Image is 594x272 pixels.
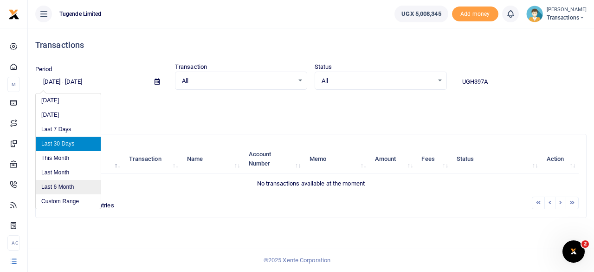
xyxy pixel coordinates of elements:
li: Custom Range [36,194,101,209]
label: Transaction [175,62,207,72]
li: Last 6 Month [36,180,101,194]
small: [PERSON_NAME] [547,6,587,14]
li: Toup your wallet [452,7,498,22]
li: Last Month [36,166,101,180]
label: Period [35,65,52,74]
img: logo-small [8,9,19,20]
span: Tugende Limited [56,10,105,18]
li: [DATE] [36,108,101,122]
span: UGX 5,008,345 [401,9,441,19]
a: UGX 5,008,345 [394,6,448,22]
th: Fees: activate to sort column ascending [416,145,452,173]
div: Showing 0 to 0 of 0 entries [43,196,263,210]
th: Transaction: activate to sort column ascending [123,145,181,173]
a: profile-user [PERSON_NAME] Transactions [526,6,587,22]
th: Account Number: activate to sort column ascending [243,145,304,173]
a: logo-small logo-large logo-large [8,10,19,17]
span: All [182,76,294,86]
td: No transactions available at the moment [43,173,579,193]
input: Search [454,74,587,90]
span: Transactions [547,13,587,22]
iframe: Intercom live chat [562,240,585,263]
th: Name: activate to sort column ascending [181,145,243,173]
label: Status [315,62,332,72]
li: Wallet ballance [391,6,452,22]
li: Last 7 Days [36,122,101,137]
h4: Transactions [35,40,587,50]
li: [DATE] [36,93,101,108]
li: This Month [36,151,101,166]
th: Amount: activate to sort column ascending [369,145,416,173]
a: Add money [452,10,498,17]
li: Ac [7,235,20,251]
span: All [322,76,433,86]
li: Last 30 Days [36,137,101,151]
span: 2 [581,240,589,248]
li: M [7,77,20,92]
p: Download [35,101,587,111]
span: Add money [452,7,498,22]
th: Memo: activate to sort column ascending [304,145,369,173]
th: Action: activate to sort column ascending [541,145,579,173]
img: profile-user [526,6,543,22]
input: select period [35,74,147,90]
th: Status: activate to sort column ascending [452,145,542,173]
